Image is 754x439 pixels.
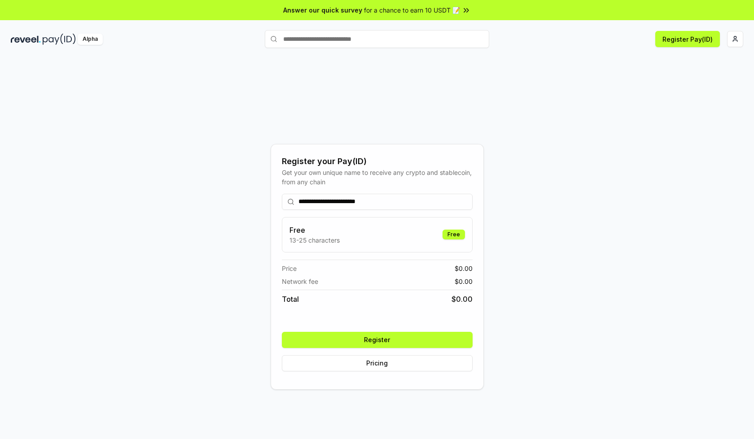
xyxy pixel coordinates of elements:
button: Register [282,332,473,348]
span: Network fee [282,277,318,286]
span: $ 0.00 [455,264,473,273]
div: Free [443,230,465,239]
div: Get your own unique name to receive any crypto and stablecoin, from any chain [282,168,473,187]
button: Register Pay(ID) [655,31,720,47]
span: $ 0.00 [452,294,473,304]
img: pay_id [43,34,76,45]
h3: Free [289,225,340,235]
span: Answer our quick survey [283,5,362,15]
img: reveel_dark [11,34,41,45]
button: Pricing [282,355,473,371]
span: Price [282,264,297,273]
span: $ 0.00 [455,277,473,286]
div: Register your Pay(ID) [282,155,473,168]
span: for a chance to earn 10 USDT 📝 [364,5,460,15]
span: Total [282,294,299,304]
p: 13-25 characters [289,235,340,245]
div: Alpha [78,34,103,45]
